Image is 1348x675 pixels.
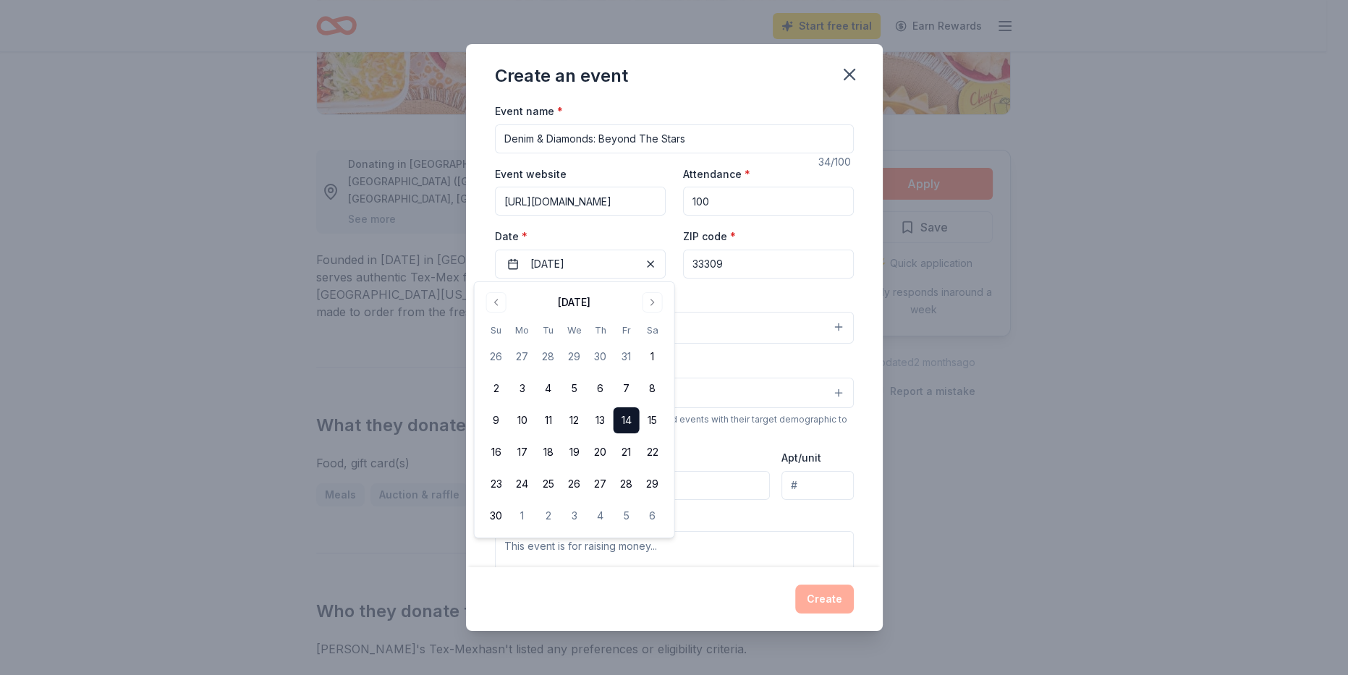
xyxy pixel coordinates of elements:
button: Go to previous month [486,292,506,313]
th: Thursday [588,323,614,338]
button: 10 [509,407,535,433]
button: 28 [614,471,640,497]
button: 5 [561,375,588,402]
button: 11 [535,407,561,433]
div: [DATE] [558,294,590,311]
button: 26 [483,344,509,370]
button: 30 [483,503,509,529]
button: 1 [640,344,666,370]
button: 8 [640,375,666,402]
th: Sunday [483,323,509,338]
th: Monday [509,323,535,338]
input: 12345 (U.S. only) [683,250,854,279]
button: 7 [614,375,640,402]
button: 17 [509,439,535,465]
button: 23 [483,471,509,497]
label: Date [495,229,666,244]
button: 31 [614,344,640,370]
div: Create an event [495,64,628,88]
input: 20 [683,187,854,216]
button: 6 [640,503,666,529]
label: Attendance [683,167,750,182]
button: 29 [640,471,666,497]
th: Friday [614,323,640,338]
button: 15 [640,407,666,433]
button: 28 [535,344,561,370]
button: 30 [588,344,614,370]
button: 21 [614,439,640,465]
button: 2 [483,375,509,402]
th: Wednesday [561,323,588,338]
button: 19 [561,439,588,465]
button: 29 [561,344,588,370]
button: 27 [588,471,614,497]
label: Apt/unit [781,451,821,465]
button: 2 [535,503,561,529]
button: 4 [588,503,614,529]
button: 5 [614,503,640,529]
input: https://www... [495,187,666,216]
button: 4 [535,375,561,402]
button: 20 [588,439,614,465]
button: 14 [614,407,640,433]
div: 34 /100 [818,153,854,171]
button: 12 [561,407,588,433]
button: 24 [509,471,535,497]
button: 9 [483,407,509,433]
button: 18 [535,439,561,465]
th: Saturday [640,323,666,338]
label: ZIP code [683,229,736,244]
button: 13 [588,407,614,433]
button: 22 [640,439,666,465]
button: 3 [509,375,535,402]
button: 27 [509,344,535,370]
input: Spring Fundraiser [495,124,854,153]
th: Tuesday [535,323,561,338]
button: 1 [509,503,535,529]
button: 16 [483,439,509,465]
button: 6 [588,375,614,402]
input: # [781,471,853,500]
button: [DATE] [495,250,666,279]
button: Go to next month [643,292,663,313]
button: 3 [561,503,588,529]
button: 25 [535,471,561,497]
label: Event name [495,104,563,119]
label: Event website [495,167,567,182]
button: 26 [561,471,588,497]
